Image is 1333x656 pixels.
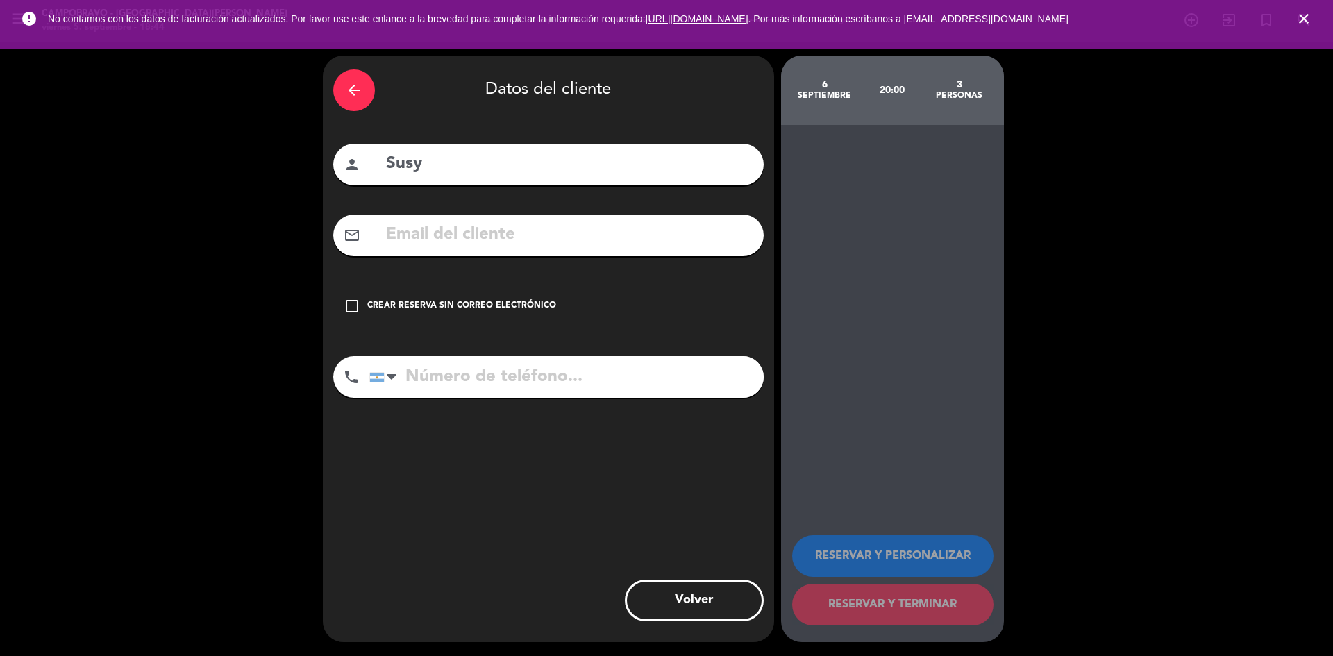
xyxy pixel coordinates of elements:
i: check_box_outline_blank [344,298,360,314]
div: septiembre [791,90,859,101]
a: [URL][DOMAIN_NAME] [646,13,748,24]
div: personas [925,90,993,101]
div: 6 [791,79,859,90]
input: Email del cliente [385,221,753,249]
input: Número de teléfono... [369,356,764,398]
button: Volver [625,580,764,621]
i: arrow_back [346,82,362,99]
button: RESERVAR Y PERSONALIZAR [792,535,994,577]
span: No contamos con los datos de facturación actualizados. Por favor use este enlance a la brevedad p... [48,13,1068,24]
i: error [21,10,37,27]
div: 20:00 [858,66,925,115]
div: Datos del cliente [333,66,764,115]
input: Nombre del cliente [385,150,753,178]
i: close [1296,10,1312,27]
div: Crear reserva sin correo electrónico [367,299,556,313]
div: 3 [925,79,993,90]
i: phone [343,369,360,385]
button: RESERVAR Y TERMINAR [792,584,994,625]
a: . Por más información escríbanos a [EMAIL_ADDRESS][DOMAIN_NAME] [748,13,1068,24]
div: Argentina: +54 [370,357,402,397]
i: mail_outline [344,227,360,244]
i: person [344,156,360,173]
